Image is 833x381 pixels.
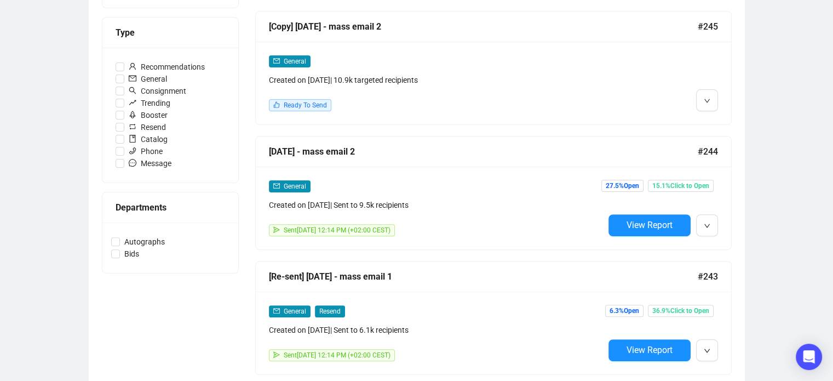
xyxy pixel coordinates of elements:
[124,133,172,145] span: Catalog
[648,305,714,317] span: 36.9% Click to Open
[255,11,732,125] a: [Copy] [DATE] - mass email 2#245mailGeneralCreated on [DATE]| 10.9k targeted recipientslikeReady ...
[284,183,306,190] span: General
[124,85,191,97] span: Consignment
[273,226,280,233] span: send
[601,180,644,192] span: 27.5% Open
[698,145,718,158] span: #244
[284,101,327,109] span: Ready To Send
[129,111,136,118] span: rocket
[120,248,143,260] span: Bids
[704,98,710,104] span: down
[284,58,306,65] span: General
[269,145,698,158] div: [DATE] - mass email 2
[627,345,673,355] span: View Report
[269,199,604,211] div: Created on [DATE] | Sent to 9.5k recipients
[255,136,732,250] a: [DATE] - mass email 2#244mailGeneralCreated on [DATE]| Sent to 9.5k recipientssendSent[DATE] 12:1...
[627,220,673,230] span: View Report
[698,270,718,283] span: #243
[124,157,176,169] span: Message
[129,75,136,82] span: mail
[608,339,691,361] button: View Report
[116,26,225,39] div: Type
[698,20,718,33] span: #245
[284,308,306,315] span: General
[315,305,345,317] span: Resend
[129,135,136,143] span: book
[116,201,225,214] div: Departments
[269,324,604,336] div: Created on [DATE] | Sent to 6.1k recipients
[704,223,710,229] span: down
[124,109,172,121] span: Booster
[605,305,644,317] span: 6.3% Open
[273,183,280,189] span: mail
[129,87,136,94] span: search
[120,236,169,248] span: Autographs
[124,145,167,157] span: Phone
[124,61,209,73] span: Recommendations
[704,348,710,354] span: down
[796,344,822,370] div: Open Intercom Messenger
[129,147,136,155] span: phone
[124,73,171,85] span: General
[273,308,280,314] span: mail
[284,226,390,234] span: Sent [DATE] 12:14 PM (+02:00 CEST)
[608,214,691,236] button: View Report
[273,351,280,358] span: send
[129,123,136,130] span: retweet
[269,270,698,283] div: [Re-sent] [DATE] - mass email 1
[269,20,698,33] div: [Copy] [DATE] - mass email 2
[124,97,175,109] span: Trending
[648,180,714,192] span: 15.1% Click to Open
[255,261,732,375] a: [Re-sent] [DATE] - mass email 1#243mailGeneralResendCreated on [DATE]| Sent to 6.1k recipientssen...
[124,121,170,133] span: Resend
[129,62,136,70] span: user
[269,74,604,86] div: Created on [DATE] | 10.9k targeted recipients
[129,99,136,106] span: rise
[273,58,280,64] span: mail
[129,159,136,167] span: message
[284,351,390,359] span: Sent [DATE] 12:14 PM (+02:00 CEST)
[273,101,280,108] span: like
